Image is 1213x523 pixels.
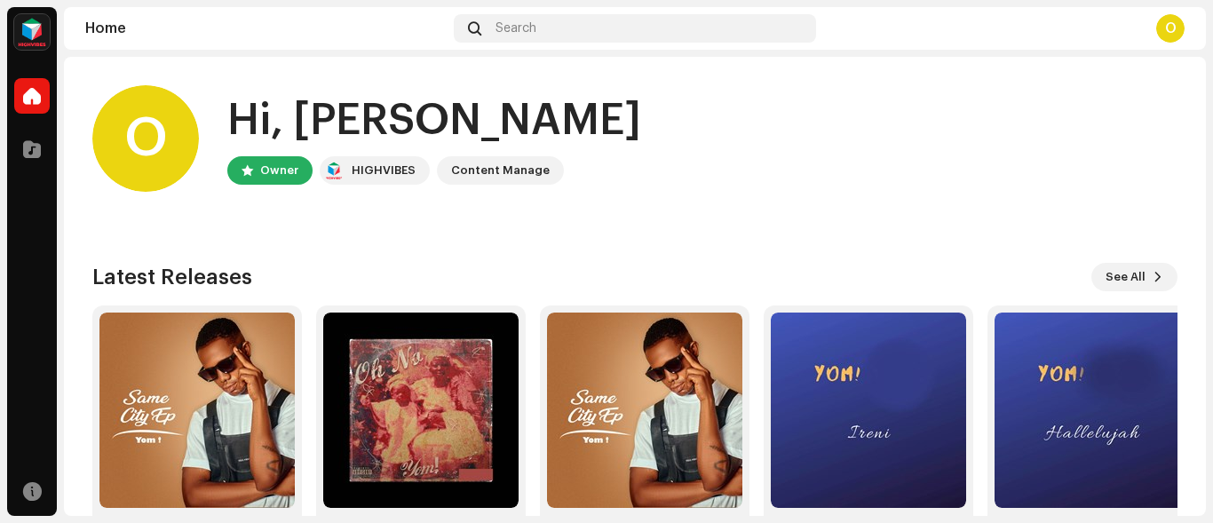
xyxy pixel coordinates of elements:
img: feab3aad-9b62-475c-8caf-26f15a9573ee [14,14,50,50]
div: O [92,85,199,192]
img: b0880f29-7fcd-4e11-b5f6-4fd74ff67928 [547,313,742,508]
span: See All [1106,259,1146,295]
img: f76c31d4-3108-44da-964b-4d7e8925ef6e [771,313,966,508]
img: 0ad8a12e-a1e0-4227-a6ff-752b52d80e04 [323,313,519,508]
span: Search [496,21,536,36]
div: O [1156,14,1185,43]
img: feab3aad-9b62-475c-8caf-26f15a9573ee [323,160,345,181]
div: Owner [260,160,298,181]
div: Hi, [PERSON_NAME] [227,92,641,149]
button: See All [1091,263,1177,291]
h3: Latest Releases [92,263,252,291]
div: HIGHVIBES [352,160,416,181]
img: 075e28e0-1ff8-421a-a770-42bba5456bb3 [995,313,1190,508]
img: 76b415b4-cf14-42c5-8798-a44e36596ada [99,313,295,508]
div: Home [85,21,447,36]
div: Content Manage [451,160,550,181]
